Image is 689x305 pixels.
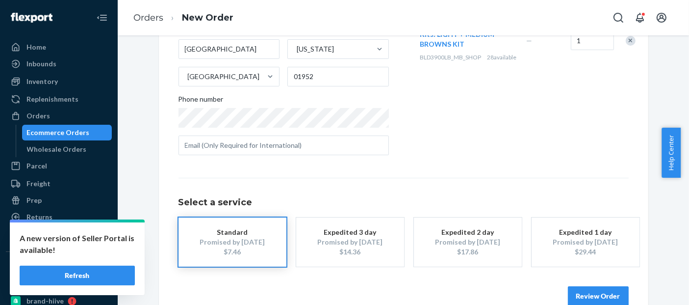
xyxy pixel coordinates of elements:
[26,42,46,52] div: Home
[609,8,628,28] button: Open Search Box
[487,54,517,61] span: 28 available
[6,260,112,276] button: Integrations
[6,91,112,107] a: Replenishments
[6,227,112,243] a: Reporting
[26,161,47,171] div: Parcel
[92,8,112,28] button: Close Navigation
[179,94,224,108] span: Phone number
[287,67,389,86] input: ZIP Code
[22,141,112,157] a: Wholesale Orders
[179,218,286,267] button: StandardPromised by [DATE]$7.46
[193,227,272,237] div: Standard
[26,179,51,189] div: Freight
[6,108,112,124] a: Orders
[311,247,389,257] div: $14.36
[193,247,272,257] div: $7.46
[27,144,87,154] div: Wholesale Orders
[126,3,241,32] ol: breadcrumbs
[297,44,334,54] div: [US_STATE]
[429,247,507,257] div: $17.86
[20,7,55,16] span: Support
[6,176,112,192] a: Freight
[11,13,52,23] img: Flexport logo
[182,12,233,23] a: New Order
[546,227,625,237] div: Expedited 1 day
[652,8,671,28] button: Open account menu
[420,20,507,48] span: Hairline Powder Discovery Kits:​ LIGHT + MEDIUM BROWNS KIT
[296,218,404,267] button: Expedited 3 dayPromised by [DATE]$14.36
[662,128,681,178] button: Help Center
[26,195,42,205] div: Prep
[22,125,112,140] a: Ecommerce Orders
[6,193,112,208] a: Prep
[188,72,260,82] div: [GEOGRAPHIC_DATA]
[193,237,272,247] div: Promised by [DATE]
[20,232,135,256] p: A new version of Seller Portal is available!
[6,74,112,89] a: Inventory
[20,266,135,285] button: Refresh
[311,237,389,247] div: Promised by [DATE]
[26,94,78,104] div: Replenishments
[26,212,52,222] div: Returns
[26,59,56,69] div: Inbounds
[6,56,112,72] a: Inbounds
[6,209,112,225] a: Returns
[6,39,112,55] a: Home
[311,227,389,237] div: Expedited 3 day
[296,44,297,54] input: [US_STATE]
[546,237,625,247] div: Promised by [DATE]
[420,54,482,61] span: BLD3900LB_MB_SHOP
[26,111,50,121] div: Orders
[630,8,650,28] button: Open notifications
[532,218,639,267] button: Expedited 1 dayPromised by [DATE]$29.44
[626,36,636,46] div: Remove Item
[6,277,112,292] a: boldify-gma
[179,136,389,155] input: Email (Only Required for International)
[571,30,614,50] input: Quantity
[179,198,629,208] h1: Select a service
[6,158,112,174] a: Parcel
[27,128,90,138] div: Ecommerce Orders
[133,12,163,23] a: Orders
[179,39,280,59] input: City
[26,77,58,86] div: Inventory
[429,227,507,237] div: Expedited 2 day
[429,237,507,247] div: Promised by [DATE]
[546,247,625,257] div: $29.44
[414,218,522,267] button: Expedited 2 dayPromised by [DATE]$17.86
[527,36,533,45] span: —
[187,72,188,82] input: [GEOGRAPHIC_DATA]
